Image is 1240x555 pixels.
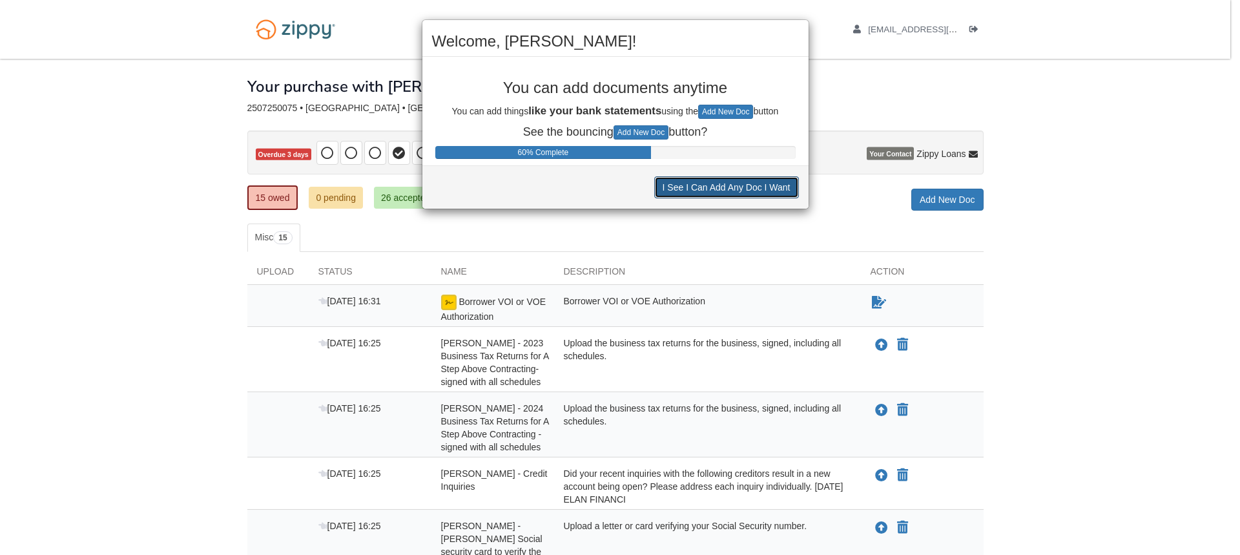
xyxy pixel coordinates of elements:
p: See the bouncing button? [432,125,799,140]
button: Add New Doc [614,125,668,140]
button: I See I Can Add Any Doc I Want [654,176,799,198]
div: Progress Bar [435,146,652,159]
button: Add New Doc [698,105,753,119]
h2: Welcome, [PERSON_NAME]! [432,33,799,50]
b: like your bank statements [528,105,661,117]
p: You can add things using the button [432,103,799,119]
p: You can add documents anytime [432,79,799,96]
